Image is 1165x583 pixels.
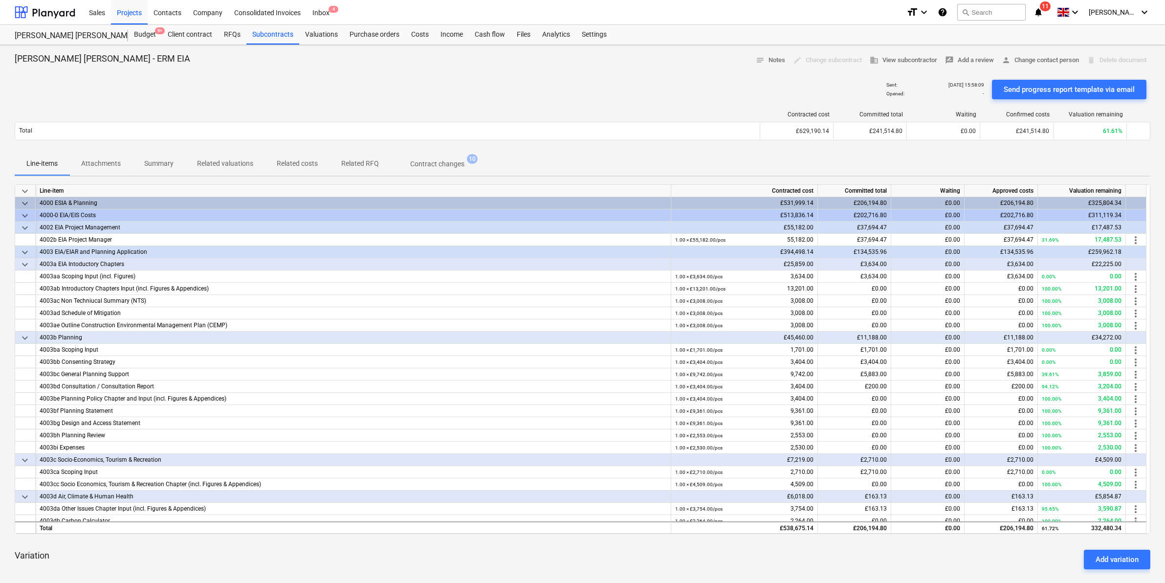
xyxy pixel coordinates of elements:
[911,111,976,118] div: Waiting
[1042,298,1061,304] small: 100.00%
[1038,332,1126,344] div: £34,272.00
[19,454,31,466] span: keyboard_arrow_down
[341,158,379,169] p: Related RFQ
[818,491,891,503] div: £163.13
[1042,417,1121,429] div: 9,361.00
[536,25,576,45] a: Analytics
[1130,467,1142,478] span: more_vert
[965,222,1038,234] div: £37,694.47
[511,25,536,45] div: Files
[40,429,667,442] div: 4003bh Planning Review
[1038,185,1126,197] div: Valuation remaining
[872,420,887,426] span: £0.00
[870,55,937,66] span: View subcontractor
[891,209,965,222] div: £0.00
[1007,273,1033,280] span: £3,634.00
[671,332,818,344] div: £45,460.00
[1018,395,1033,402] span: £0.00
[818,209,891,222] div: £202,716.80
[675,359,723,365] small: 1.00 × £3,404.00 / pcs
[1042,323,1061,328] small: 100.00%
[1130,405,1142,417] span: more_vert
[675,286,725,291] small: 1.00 × £13,201.00 / pcs
[36,185,671,197] div: Line-item
[40,381,667,393] div: 4003bd Consultation / Consultation Report
[1038,209,1126,222] div: £311,119.34
[1042,311,1061,316] small: 100.00%
[1130,430,1142,442] span: more_vert
[1018,310,1033,316] span: £0.00
[818,521,891,534] div: £206,194.80
[891,258,965,270] div: £0.00
[818,222,891,234] div: £37,694.47
[675,433,723,438] small: 1.00 × £2,553.00 / pcs
[1130,344,1142,356] span: more_vert
[675,237,725,243] small: 1.00 × £55,182.00 / pcs
[965,209,1038,222] div: £202,716.80
[675,295,813,307] div: 3,008.00
[40,344,667,356] div: 4003ba Scoping Input
[1042,319,1121,332] div: 3,008.00
[218,25,246,45] a: RFQs
[983,90,984,97] p: -
[144,158,174,169] p: Summary
[40,270,667,283] div: 4003aa Scoping Input (incl. Figures)
[1042,381,1121,393] div: 3,204.00
[998,53,1083,68] button: Change contact person
[1089,8,1138,16] span: [PERSON_NAME]
[945,236,960,243] span: £0.00
[1042,359,1055,365] small: 0.00%
[945,322,960,329] span: £0.00
[675,421,723,426] small: 1.00 × £9,361.00 / pcs
[19,222,31,234] span: keyboard_arrow_down
[860,371,887,378] span: £5,883.00
[1002,56,1011,65] span: person
[945,285,960,292] span: £0.00
[1040,1,1051,11] span: 11
[19,259,31,270] span: keyboard_arrow_down
[40,222,667,234] div: 4002 EIA Project Management
[671,454,818,466] div: £7,219.00
[19,127,32,135] p: Total
[1018,432,1033,439] span: £0.00
[818,246,891,258] div: £134,535.96
[891,197,965,209] div: £0.00
[1042,270,1121,283] div: 0.00
[19,332,31,344] span: keyboard_arrow_down
[866,53,941,68] button: View subcontractor
[872,322,887,329] span: £0.00
[675,319,813,332] div: 3,008.00
[675,478,813,491] div: 4,509.00
[1007,469,1033,475] span: £2,710.00
[945,56,954,65] span: rate_review
[1130,320,1142,332] span: more_vert
[40,283,667,295] div: 4003ab Introductory Chapters Input (incl. Figures & Appendices)
[675,381,813,393] div: 3,404.00
[277,158,318,169] p: Related costs
[1130,393,1142,405] span: more_vert
[81,158,121,169] p: Attachments
[965,521,1038,534] div: £206,194.80
[1042,347,1055,353] small: 0.00%
[675,396,723,402] small: 1.00 × £3,404.00 / pcs
[671,491,818,503] div: £6,018.00
[675,372,723,377] small: 1.00 × £9,742.00 / pcs
[891,185,965,197] div: Waiting
[860,359,887,365] span: £3,404.00
[671,209,818,222] div: £513,836.14
[40,417,667,429] div: 4003bg Design and Access Statement
[1042,445,1061,450] small: 100.00%
[40,258,667,270] div: 4003a EIA Intoductory Chapters
[675,445,723,450] small: 1.00 × £2,530.00 / pcs
[906,6,918,18] i: format_size
[752,53,789,68] button: Notes
[675,298,723,304] small: 1.00 × £3,008.00 / pcs
[1042,384,1058,389] small: 94.12%
[1130,283,1142,295] span: more_vert
[945,273,960,280] span: £0.00
[1002,55,1079,66] span: Change contact person
[865,383,887,390] span: £200.00
[675,311,723,316] small: 1.00 × £3,008.00 / pcs
[1042,393,1121,405] div: 3,404.00
[1042,295,1121,307] div: 3,008.00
